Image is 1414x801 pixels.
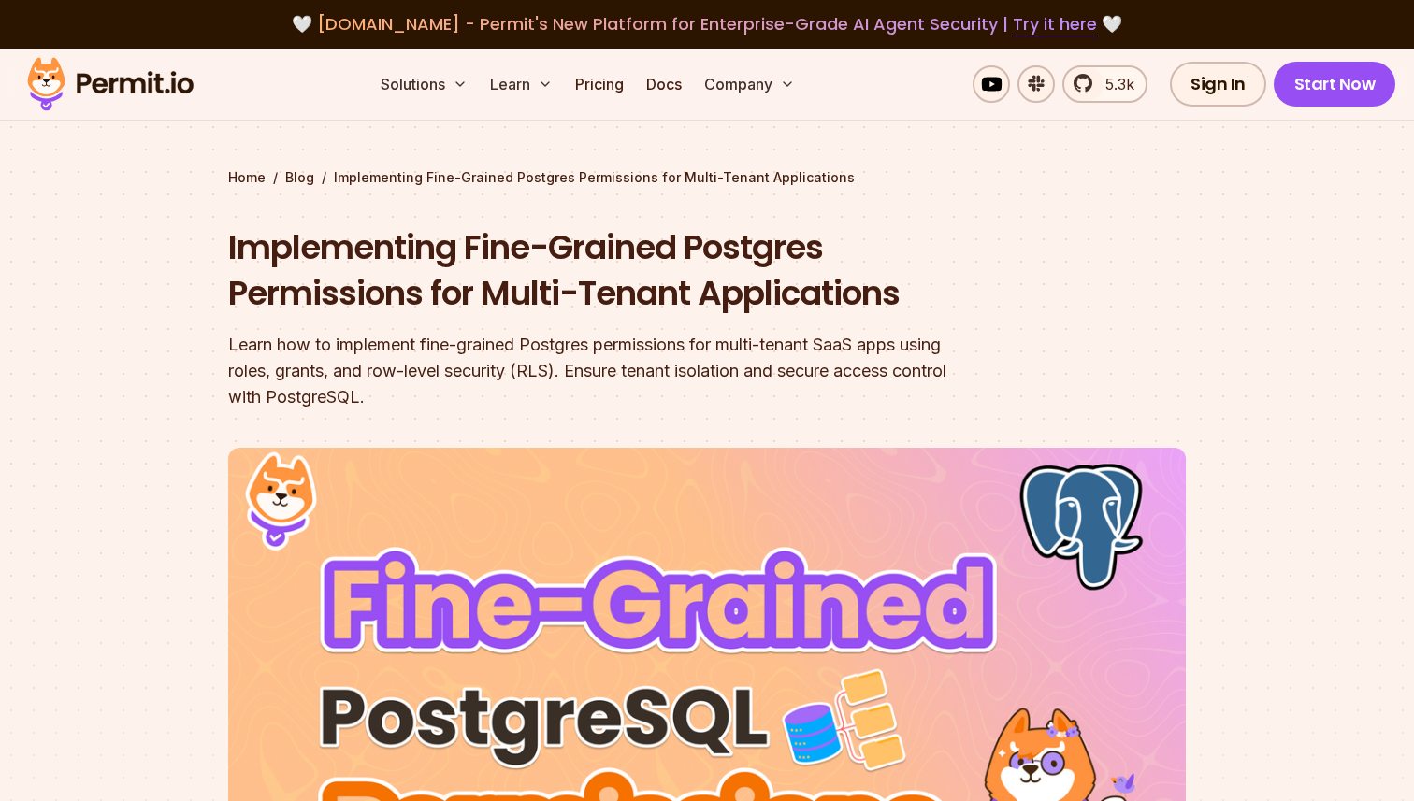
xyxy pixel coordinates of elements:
a: 5.3k [1062,65,1147,103]
a: Blog [285,168,314,187]
img: Permit logo [19,52,202,116]
div: 🤍 🤍 [45,11,1369,37]
button: Company [697,65,802,103]
div: / / [228,168,1186,187]
a: Docs [639,65,689,103]
a: Pricing [568,65,631,103]
div: Learn how to implement fine-grained Postgres permissions for multi-tenant SaaS apps using roles, ... [228,332,946,410]
h1: Implementing Fine-Grained Postgres Permissions for Multi-Tenant Applications [228,224,946,317]
button: Solutions [373,65,475,103]
span: 5.3k [1094,73,1134,95]
a: Try it here [1013,12,1097,36]
a: Sign In [1170,62,1266,107]
span: [DOMAIN_NAME] - Permit's New Platform for Enterprise-Grade AI Agent Security | [317,12,1097,36]
a: Start Now [1274,62,1396,107]
a: Home [228,168,266,187]
button: Learn [483,65,560,103]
